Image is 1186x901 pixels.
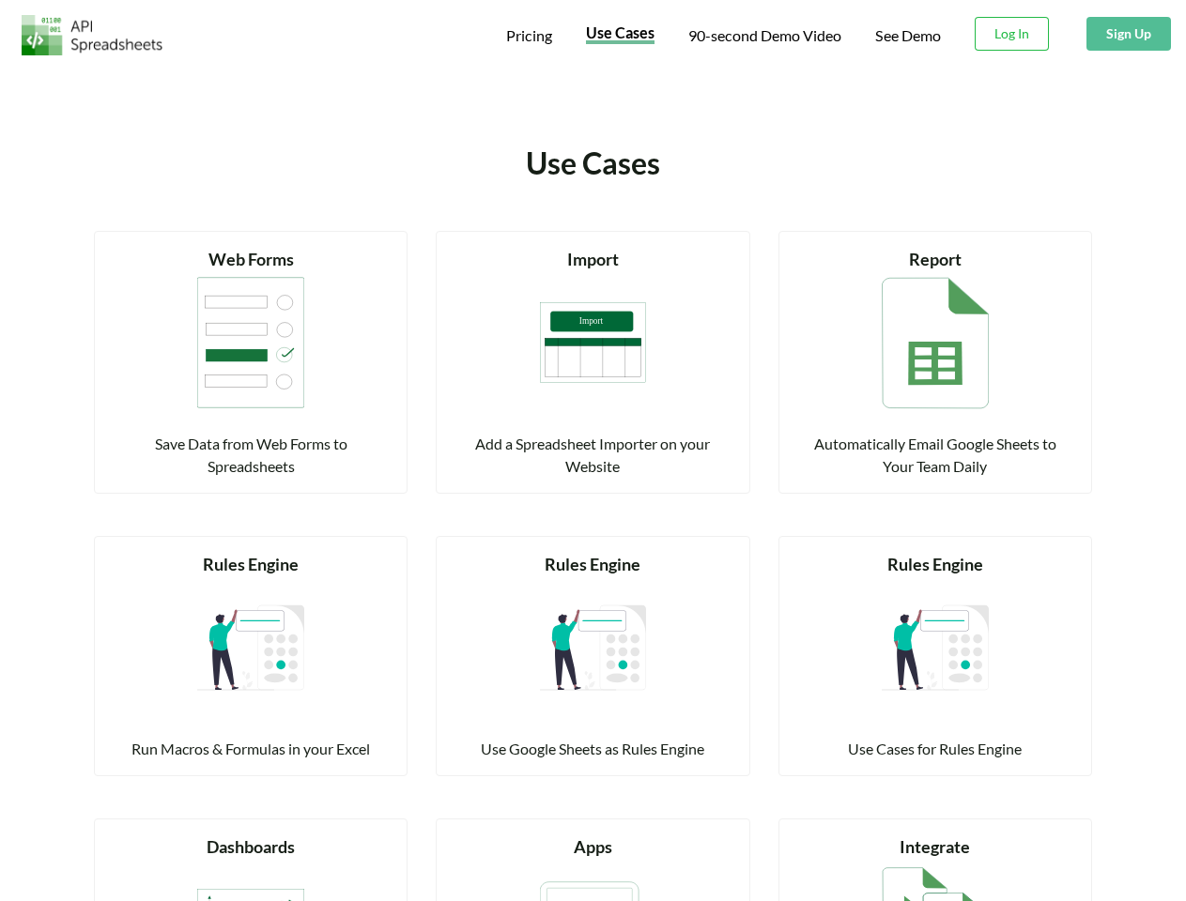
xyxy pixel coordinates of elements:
[802,552,1069,577] div: Rules Engine
[975,17,1049,51] button: Log In
[459,433,726,478] div: Add a Spreadsheet Importer on your Website
[882,577,989,718] img: Use Case
[802,738,1069,760] div: Use Cases for Rules Engine
[540,577,647,718] img: Use Case
[459,738,726,760] div: Use Google Sheets as Rules Engine
[802,433,1069,478] div: Automatically Email Google Sheets to Your Team Daily
[506,26,552,44] span: Pricing
[117,433,384,478] div: Save Data from Web Forms to Spreadsheets
[197,272,304,413] img: Use Case
[540,272,647,413] img: Use Case
[802,834,1069,860] div: Integrate
[802,247,1069,272] div: Report
[22,15,162,55] img: Logo.png
[459,552,726,577] div: Rules Engine
[459,247,726,272] div: Import
[875,26,941,46] a: See Demo
[117,552,384,577] div: Rules Engine
[350,141,836,186] div: Use Cases
[117,834,384,860] div: Dashboards
[117,247,384,272] div: Web Forms
[882,272,989,413] img: Use Case
[197,577,304,718] img: Use Case
[586,23,655,41] span: Use Cases
[459,834,726,860] div: Apps
[1086,17,1171,51] button: Sign Up
[688,28,841,43] span: 90-second Demo Video
[117,738,384,760] div: Run Macros & Formulas in your Excel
